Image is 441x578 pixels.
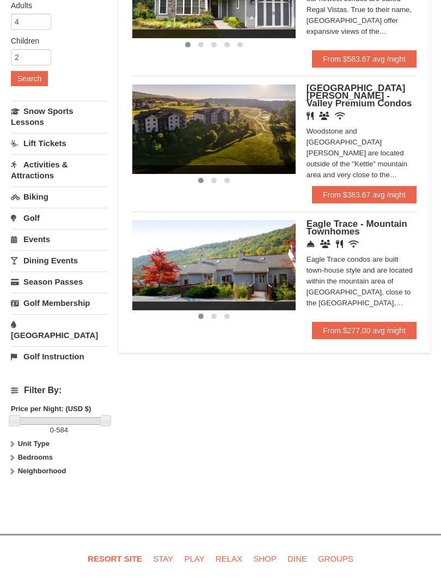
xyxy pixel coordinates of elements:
[314,546,358,571] a: Groups
[307,254,416,309] div: Eagle Trace condos are built town-house style and are located within the mountain area of [GEOGRA...
[320,240,330,248] i: Conference Facilities
[50,426,54,434] span: 0
[307,83,412,109] span: [GEOGRAPHIC_DATA][PERSON_NAME] - Valley Premium Condos
[11,71,48,86] button: Search
[18,467,66,475] strong: Neighborhood
[11,386,107,395] h4: Filter By:
[312,50,416,68] a: From $583.67 avg /night
[11,425,107,436] label: -
[283,546,311,571] a: Dine
[307,240,315,248] i: Concierge Desk
[11,186,107,207] a: Biking
[11,405,91,413] strong: Price per Night: (USD $)
[56,426,68,434] span: 584
[307,126,416,180] div: Woodstone and [GEOGRAPHIC_DATA][PERSON_NAME] are located outside of the "Kettle" mountain area an...
[180,546,209,571] a: Play
[149,546,177,571] a: Stay
[11,293,107,313] a: Golf Membership
[312,186,416,203] a: From $383.67 avg /night
[11,208,107,228] a: Golf
[11,133,107,153] a: Lift Tickets
[249,546,281,571] a: Shop
[211,546,247,571] a: Relax
[83,546,146,571] a: Resort Site
[319,112,329,120] i: Banquet Facilities
[11,272,107,292] a: Season Passes
[18,453,53,461] strong: Bedrooms
[11,314,107,345] a: [GEOGRAPHIC_DATA]
[348,240,359,248] i: Wireless Internet (free)
[335,112,345,120] i: Wireless Internet (free)
[307,219,407,237] span: Eagle Trace - Mountain Townhomes
[11,154,107,185] a: Activities & Attractions
[312,322,416,339] a: From $277.00 avg /night
[11,346,107,366] a: Golf Instruction
[11,35,99,46] label: Children
[11,229,107,249] a: Events
[11,101,107,132] a: Snow Sports Lessons
[336,240,343,248] i: Restaurant
[11,250,107,270] a: Dining Events
[18,439,50,448] strong: Unit Type
[307,112,314,120] i: Restaurant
